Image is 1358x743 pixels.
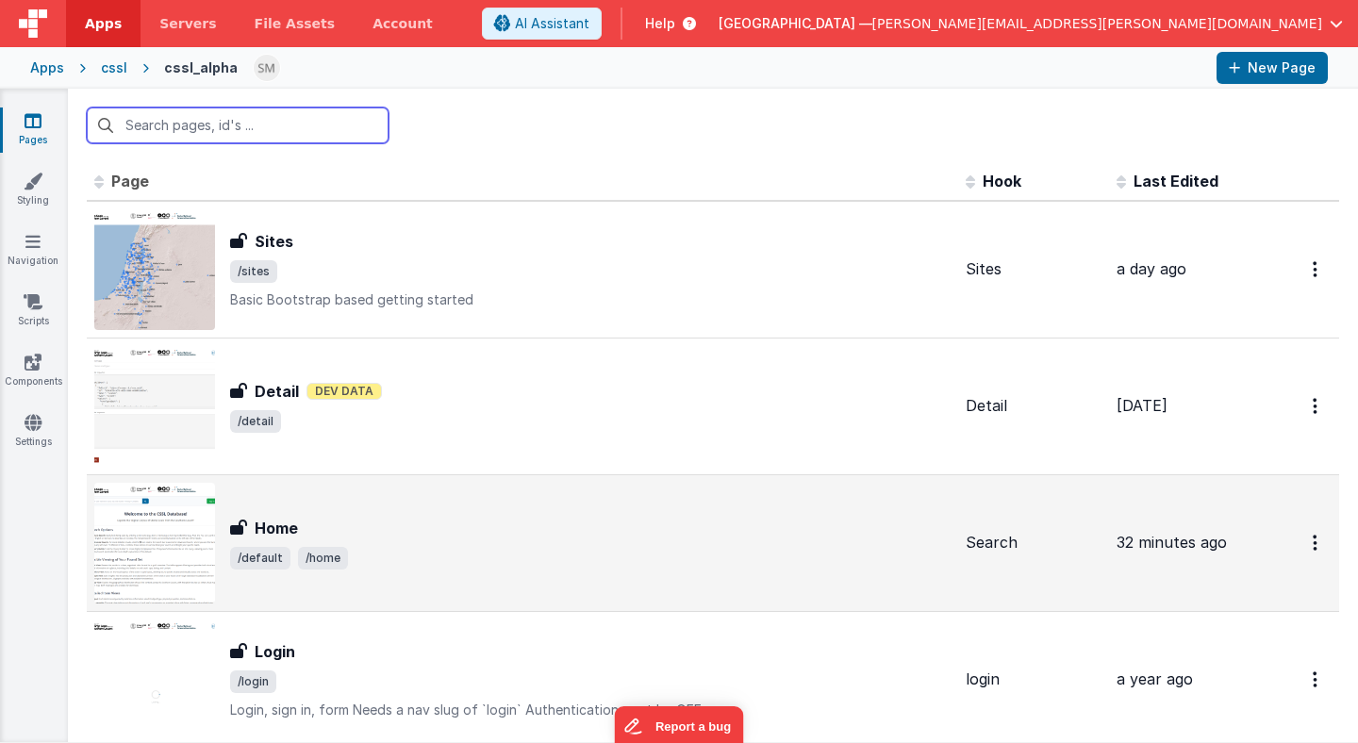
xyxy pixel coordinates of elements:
[966,395,1101,417] div: Detail
[482,8,602,40] button: AI Assistant
[719,14,872,33] span: [GEOGRAPHIC_DATA] —
[872,14,1322,33] span: [PERSON_NAME][EMAIL_ADDRESS][PERSON_NAME][DOMAIN_NAME]
[230,547,290,570] span: /default
[111,172,149,190] span: Page
[230,290,951,309] p: Basic Bootstrap based getting started
[1134,172,1218,190] span: Last Edited
[983,172,1021,190] span: Hook
[1117,396,1168,415] span: [DATE]
[1217,52,1328,84] button: New Page
[85,14,122,33] span: Apps
[255,14,336,33] span: File Assets
[101,58,127,77] div: cssl
[255,230,293,253] h3: Sites
[1117,669,1193,688] span: a year ago
[1301,660,1332,699] button: Options
[230,670,276,693] span: /login
[1301,250,1332,289] button: Options
[254,55,280,81] img: e9616e60dfe10b317d64a5e98ec8e357
[230,260,277,283] span: /sites
[1301,387,1332,425] button: Options
[164,58,238,77] div: cssl_alpha
[966,532,1101,553] div: Search
[230,701,951,719] p: Login, sign in, form Needs a nav slug of `login` Authentication must be OFF
[966,669,1101,690] div: login
[255,380,299,403] h3: Detail
[306,383,382,400] span: Dev Data
[30,58,64,77] div: Apps
[645,14,675,33] span: Help
[1301,523,1332,562] button: Options
[1117,259,1186,278] span: a day ago
[255,517,298,539] h3: Home
[515,14,589,33] span: AI Assistant
[719,14,1343,33] button: [GEOGRAPHIC_DATA] — [PERSON_NAME][EMAIL_ADDRESS][PERSON_NAME][DOMAIN_NAME]
[87,107,389,143] input: Search pages, id's ...
[966,258,1101,280] div: Sites
[230,410,281,433] span: /detail
[298,547,348,570] span: /home
[159,14,216,33] span: Servers
[1117,533,1227,552] span: 32 minutes ago
[255,640,295,663] h3: Login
